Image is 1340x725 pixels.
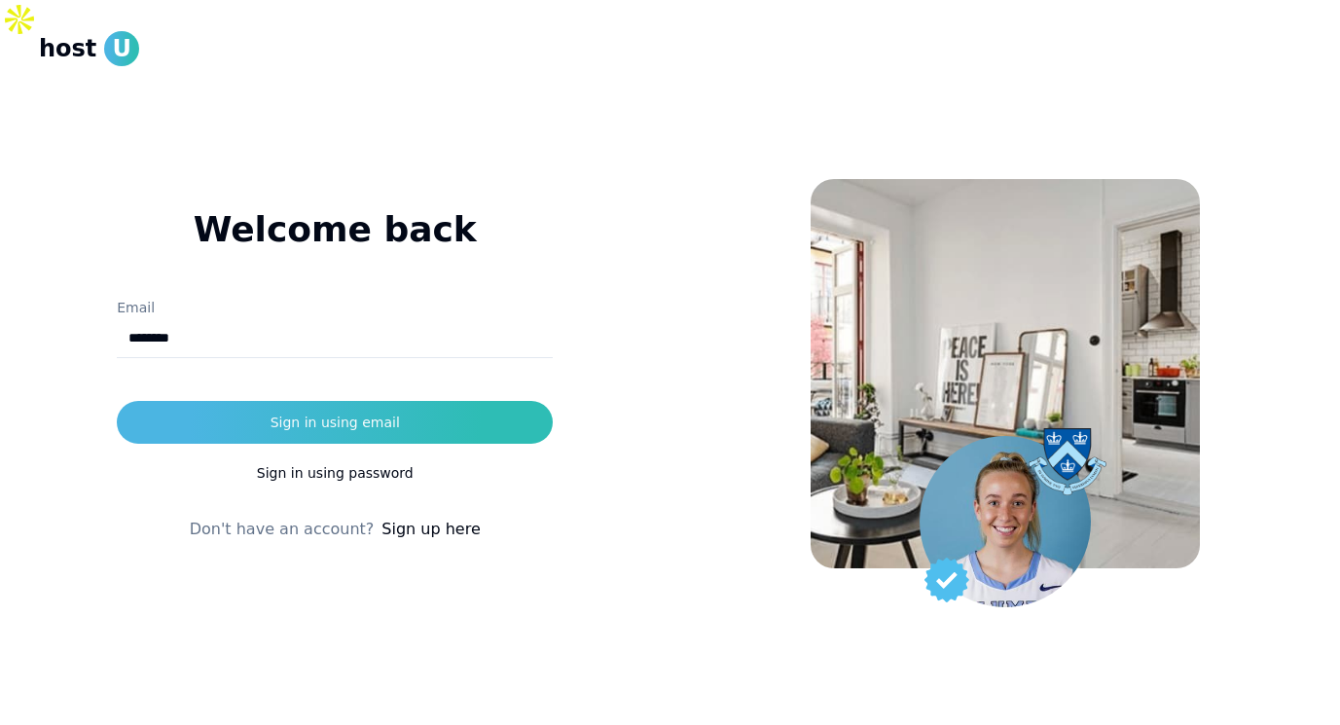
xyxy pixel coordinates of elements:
[117,300,155,315] label: Email
[271,413,400,432] div: Sign in using email
[39,31,139,66] a: hostU
[117,210,553,249] h1: Welcome back
[117,401,553,444] button: Sign in using email
[39,33,96,64] span: host
[811,179,1200,568] img: House Background
[117,452,553,494] button: Sign in using password
[190,518,375,541] span: Don't have an account?
[381,518,480,541] a: Sign up here
[1029,428,1106,495] img: Columbia university
[920,436,1091,607] img: Student
[104,31,139,66] span: U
